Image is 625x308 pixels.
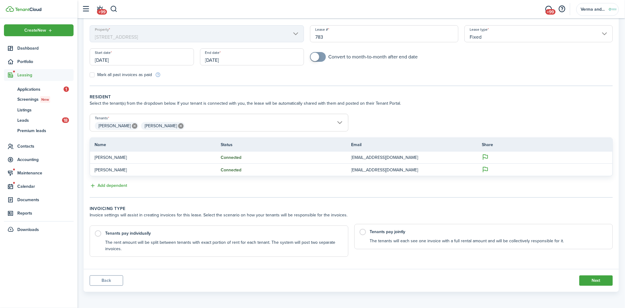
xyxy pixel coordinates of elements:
[17,210,74,216] span: Reports
[90,205,613,212] wizard-step-header-title: Invoicing type
[17,117,62,124] span: Leads
[17,58,74,65] span: Portfolio
[4,115,74,125] a: Leads18
[17,72,74,78] span: Leasing
[17,143,74,149] span: Contacts
[97,9,107,15] span: +99
[17,128,74,134] span: Premium leads
[4,24,74,36] button: Open menu
[64,86,69,92] span: 1
[17,226,39,233] span: Downloads
[17,107,74,113] span: Listings
[351,167,473,173] p: [EMAIL_ADDRESS][DOMAIN_NAME]
[145,123,177,129] span: [PERSON_NAME]
[98,123,131,129] span: [PERSON_NAME]
[221,155,242,160] status: Connected
[105,240,342,252] control-radio-card-description: The rent amount will be split between tenants with exact portion of rent for each tenant. The sys...
[110,4,118,14] button: Search
[41,97,49,102] span: New
[4,105,74,115] a: Listings
[25,28,47,33] span: Create New
[608,5,617,14] img: Verma and Associates LLC
[579,275,613,286] button: Continue
[200,48,304,65] input: mm/dd/yyyy
[4,94,74,105] a: ScreeningsNew
[6,6,14,12] img: TenantCloud
[15,8,41,11] img: TenantCloud
[80,3,92,15] button: Open sidebar
[90,100,613,107] wizard-step-header-description: Select the tenant(s) from the dropdown below. If your tenant is connected with you, the lease wil...
[482,142,613,148] th: Share
[581,7,605,12] span: Verma and Associates LLC
[17,86,64,93] span: Applications
[17,170,74,176] span: Maintenance
[546,9,556,15] span: +99
[90,94,613,100] wizard-step-header-title: Resident
[90,182,127,189] button: Add dependent
[4,125,74,136] a: Premium leads
[90,72,152,77] label: Mark all past invoices as paid
[17,183,74,190] span: Calendar
[94,2,106,17] a: Notifications
[17,45,74,51] span: Dashboard
[90,212,613,218] wizard-step-header-description: Invoice settings will assist in creating invoices for this lease. Select the scenario on how your...
[17,96,74,103] span: Screenings
[370,229,607,235] control-radio-card-title: Tenants pay jointly
[221,168,242,173] status: Connected
[543,2,554,17] a: Messaging
[221,142,351,148] th: Status
[105,230,342,236] control-radio-card-title: Tenants pay individually
[62,117,69,123] span: 18
[17,156,74,163] span: Accounting
[17,197,74,203] span: Documents
[557,4,567,14] button: Open resource center
[4,207,74,219] a: Reports
[95,167,212,173] p: [PERSON_NAME]
[90,142,221,148] th: Name
[90,48,194,65] input: mm/dd/yyyy
[351,142,482,148] th: Email
[4,42,74,54] a: Dashboard
[95,154,212,161] p: [PERSON_NAME]
[351,154,473,161] p: [EMAIL_ADDRESS][DOMAIN_NAME]
[370,238,607,244] control-radio-card-description: The tenants will each see one invoice with a full rental amount and will be collectively responsi...
[90,275,123,286] button: Back
[4,84,74,94] a: Applications1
